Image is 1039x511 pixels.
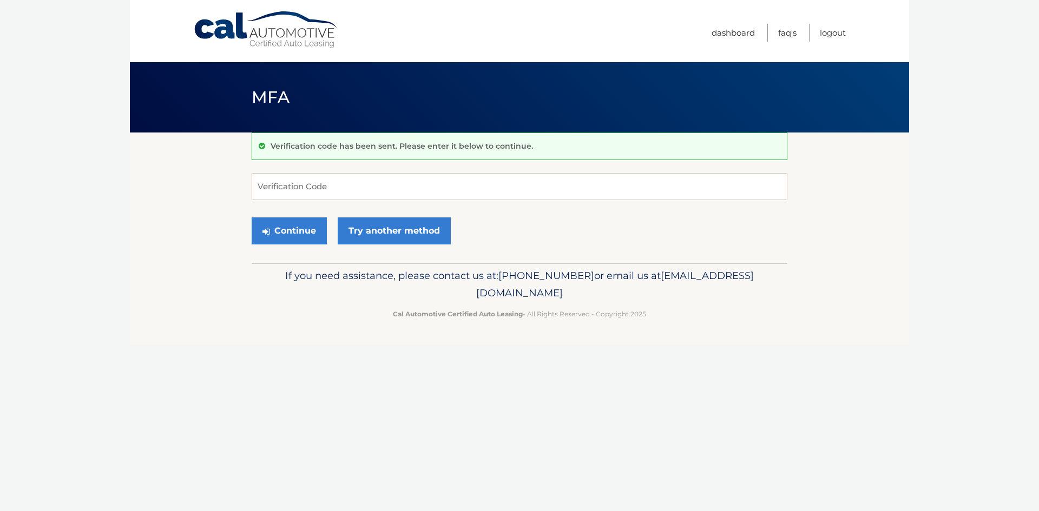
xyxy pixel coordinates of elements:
a: Try another method [338,217,451,244]
span: MFA [252,87,290,107]
a: FAQ's [778,24,797,42]
input: Verification Code [252,173,787,200]
span: [EMAIL_ADDRESS][DOMAIN_NAME] [476,269,754,299]
a: Cal Automotive [193,11,339,49]
p: Verification code has been sent. Please enter it below to continue. [271,141,533,151]
a: Dashboard [712,24,755,42]
button: Continue [252,217,327,244]
a: Logout [820,24,846,42]
strong: Cal Automotive Certified Auto Leasing [393,310,523,318]
p: If you need assistance, please contact us at: or email us at [259,267,780,302]
span: [PHONE_NUMBER] [498,269,594,282]
p: - All Rights Reserved - Copyright 2025 [259,308,780,320]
